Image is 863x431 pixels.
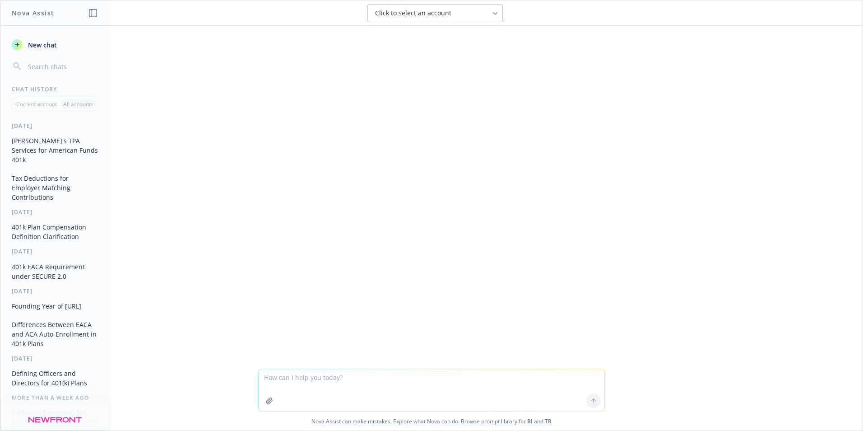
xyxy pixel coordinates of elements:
span: New chat [26,40,57,50]
div: [DATE] [1,122,109,130]
button: 401k Plan Compensation Definition Clarification [8,220,102,244]
div: [DATE] [1,248,109,255]
button: 401k EACA Requirement under SECURE 2.0 [8,259,102,284]
button: [PERSON_NAME]'s TPA Services for American Funds 401k [8,133,102,167]
button: Defining Officers and Directors for 401(k) Plans [8,366,102,390]
div: [DATE] [1,208,109,216]
a: TR [545,417,552,425]
button: Founding Year of [URL] [8,299,102,314]
p: Current account [16,100,57,108]
div: More than a week ago [1,394,109,402]
h1: Nova Assist [12,8,54,18]
span: Nova Assist can make mistakes. Explore what Nova can do: Browse prompt library for and [4,412,859,431]
p: All accounts [63,100,93,108]
a: BI [527,417,533,425]
input: Search chats [26,60,98,73]
span: Click to select an account [375,9,451,18]
button: New chat [8,37,102,53]
button: Click to select an account [367,4,503,22]
div: [DATE] [1,287,109,295]
button: Tax Deductions for Employer Matching Contributions [8,171,102,205]
div: Chat History [1,85,109,93]
button: Differences Between EACA and ACA Auto-Enrollment in 401k Plans [8,317,102,351]
div: [DATE] [1,355,109,362]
